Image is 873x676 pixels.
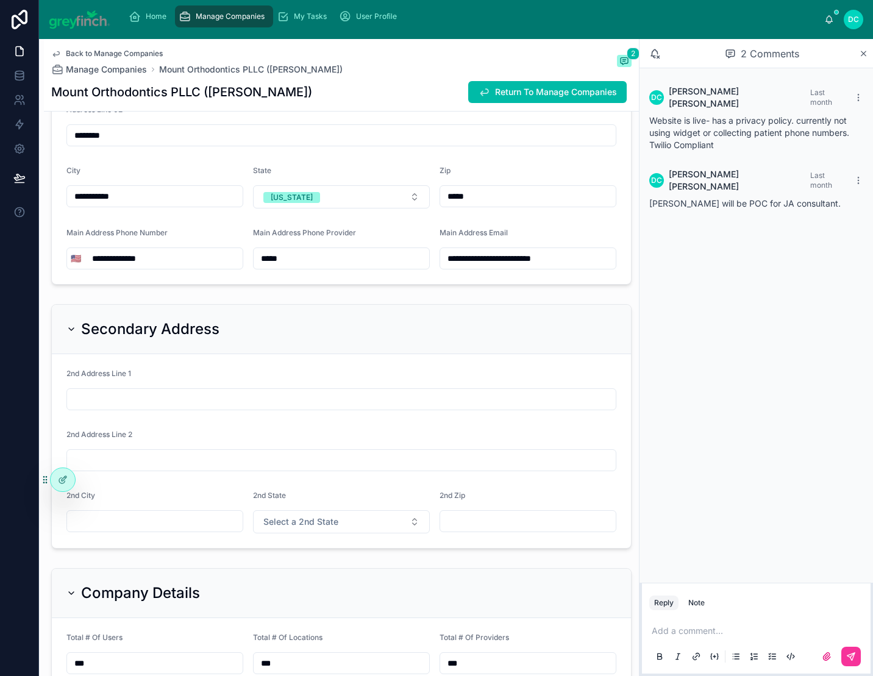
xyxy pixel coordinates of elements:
[51,49,163,59] a: Back to Manage Companies
[688,598,705,608] div: Note
[649,198,841,208] span: [PERSON_NAME] will be POC for JA consultant.
[440,633,509,642] span: Total # Of Providers
[294,12,327,21] span: My Tasks
[253,633,322,642] span: Total # Of Locations
[51,63,147,76] a: Manage Companies
[253,166,271,175] span: State
[120,3,825,30] div: scrollable content
[253,185,430,208] button: Select Button
[263,516,338,528] span: Select a 2nd State
[669,85,810,110] span: [PERSON_NAME] [PERSON_NAME]
[617,55,632,69] button: 2
[810,88,832,107] span: Last month
[627,48,640,60] span: 2
[649,115,849,150] span: Website is live- has a privacy policy. currently not using widget or collecting patient phone num...
[810,171,832,190] span: Last month
[335,5,405,27] a: User Profile
[669,168,810,193] span: [PERSON_NAME] [PERSON_NAME]
[468,81,627,103] button: Return To Manage Companies
[125,5,175,27] a: Home
[66,369,131,378] span: 2nd Address Line 1
[651,93,662,102] span: DC
[66,166,80,175] span: City
[146,12,166,21] span: Home
[495,86,617,98] span: Return To Manage Companies
[440,166,451,175] span: Zip
[651,176,662,185] span: DC
[848,15,859,24] span: DC
[649,596,679,610] button: Reply
[271,192,313,203] div: [US_STATE]
[253,510,430,533] button: Select Button
[175,5,273,27] a: Manage Companies
[440,228,508,237] span: Main Address Email
[66,430,132,439] span: 2nd Address Line 2
[196,12,265,21] span: Manage Companies
[273,5,335,27] a: My Tasks
[81,319,219,339] h2: Secondary Address
[49,10,110,29] img: App logo
[66,49,163,59] span: Back to Manage Companies
[440,491,465,500] span: 2nd Zip
[253,491,286,500] span: 2nd State
[253,228,356,237] span: Main Address Phone Provider
[683,596,710,610] button: Note
[66,228,168,237] span: Main Address Phone Number
[51,84,312,101] h1: Mount Orthodontics PLLC ([PERSON_NAME])
[741,46,799,61] span: 2 Comments
[66,63,147,76] span: Manage Companies
[71,252,81,265] span: 🇺🇸
[356,12,397,21] span: User Profile
[81,583,200,603] h2: Company Details
[67,247,85,269] button: Select Button
[159,63,343,76] a: Mount Orthodontics PLLC ([PERSON_NAME])
[66,633,123,642] span: Total # Of Users
[66,491,95,500] span: 2nd City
